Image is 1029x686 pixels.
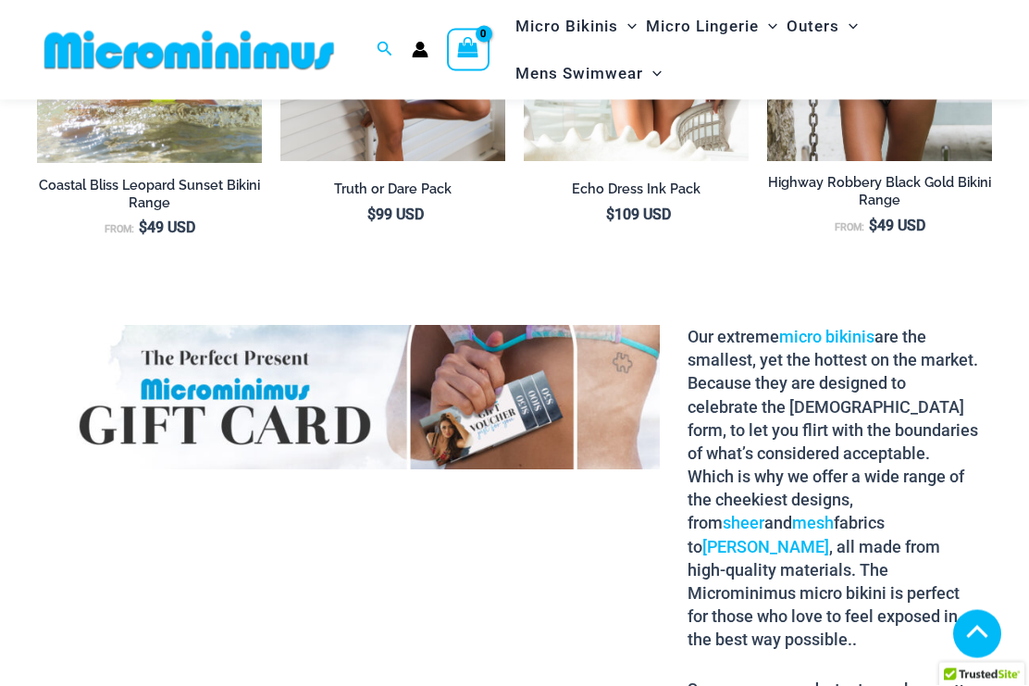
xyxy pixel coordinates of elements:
[779,328,874,347] a: micro bikinis
[869,218,877,235] span: $
[51,326,660,471] img: Gift Card Banner 1680
[280,181,505,206] a: Truth or Dare Pack
[869,218,925,235] bdi: 49 USD
[835,222,864,234] span: From:
[702,538,829,557] a: [PERSON_NAME]
[37,178,262,212] h2: Coastal Bliss Leopard Sunset Bikini Range
[524,181,749,206] a: Echo Dress Ink Pack
[787,3,839,50] span: Outers
[367,206,424,224] bdi: 99 USD
[37,178,262,219] a: Coastal Bliss Leopard Sunset Bikini Range
[606,206,614,224] span: $
[139,219,147,237] span: $
[280,181,505,199] h2: Truth or Dare Pack
[515,3,618,50] span: Micro Bikinis
[782,3,862,50] a: OutersMenu ToggleMenu Toggle
[792,514,834,533] a: mesh
[511,50,666,97] a: Mens SwimwearMenu ToggleMenu Toggle
[606,206,671,224] bdi: 109 USD
[37,30,341,71] img: MM SHOP LOGO FLAT
[105,224,134,236] span: From:
[515,50,643,97] span: Mens Swimwear
[688,326,978,653] p: Our extreme are the smallest, yet the hottest on the market. Because they are designed to celebra...
[524,181,749,199] h2: Echo Dress Ink Pack
[511,3,641,50] a: Micro BikinisMenu ToggleMenu Toggle
[377,39,393,62] a: Search icon link
[641,3,782,50] a: Micro LingerieMenu ToggleMenu Toggle
[759,3,777,50] span: Menu Toggle
[839,3,858,50] span: Menu Toggle
[412,42,428,58] a: Account icon link
[643,50,662,97] span: Menu Toggle
[367,206,376,224] span: $
[447,29,490,71] a: View Shopping Cart, empty
[767,175,992,209] h2: Highway Robbery Black Gold Bikini Range
[618,3,637,50] span: Menu Toggle
[646,3,759,50] span: Micro Lingerie
[139,219,195,237] bdi: 49 USD
[767,175,992,217] a: Highway Robbery Black Gold Bikini Range
[723,514,764,533] a: sheer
